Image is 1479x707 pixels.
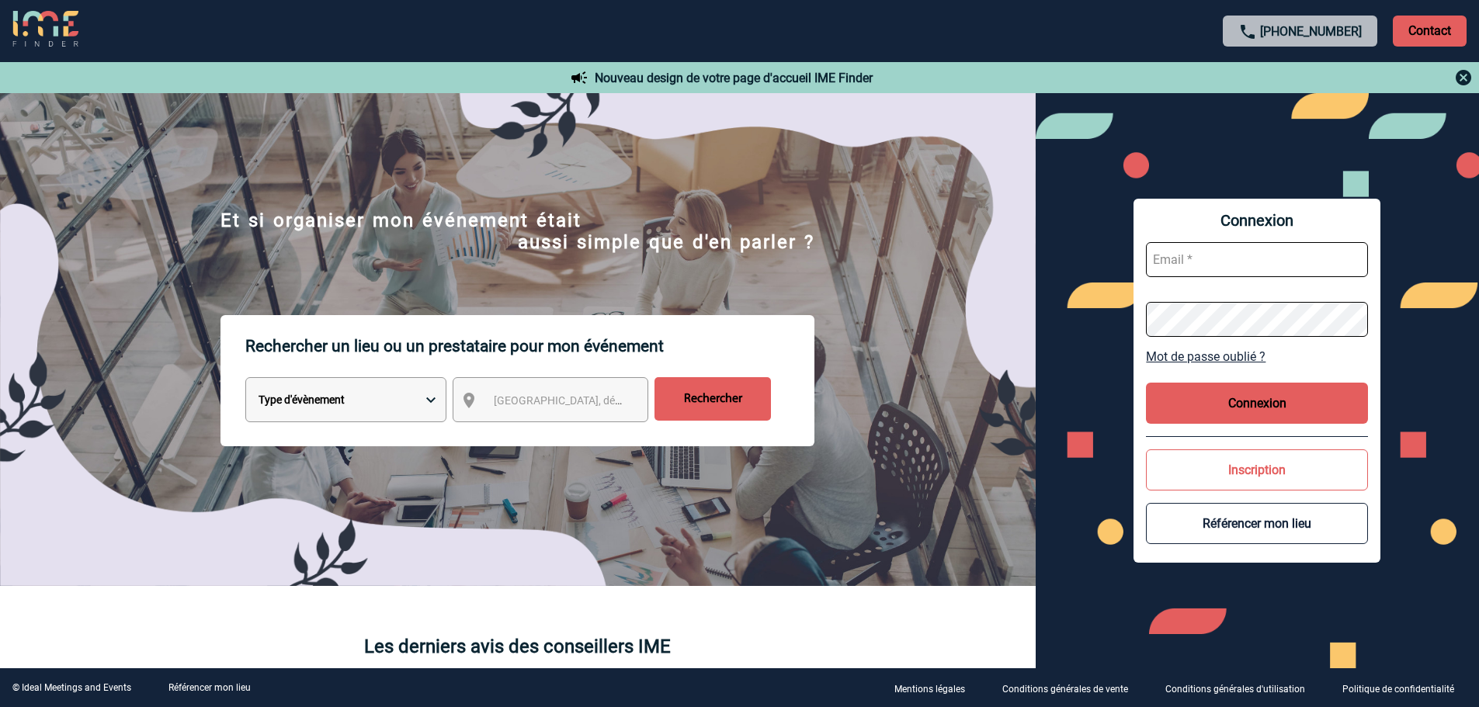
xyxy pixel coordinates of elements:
a: Mot de passe oublié ? [1146,349,1368,364]
p: Rechercher un lieu ou un prestataire pour mon événement [245,315,814,377]
p: Politique de confidentialité [1342,684,1454,695]
p: Conditions générales d'utilisation [1165,684,1305,695]
p: Conditions générales de vente [1002,684,1128,695]
a: Mentions légales [882,681,990,695]
a: Référencer mon lieu [168,682,251,693]
p: Contact [1393,16,1467,47]
input: Email * [1146,242,1368,277]
a: [PHONE_NUMBER] [1260,24,1362,39]
input: Rechercher [654,377,771,421]
div: © Ideal Meetings and Events [12,682,131,693]
span: [GEOGRAPHIC_DATA], département, région... [494,394,710,407]
button: Inscription [1146,449,1368,490]
button: Référencer mon lieu [1146,503,1368,544]
p: Mentions légales [894,684,965,695]
a: Conditions générales d'utilisation [1153,681,1330,695]
img: call-24-px.png [1238,23,1257,41]
a: Conditions générales de vente [990,681,1153,695]
button: Connexion [1146,383,1368,424]
span: Connexion [1146,211,1368,230]
a: Politique de confidentialité [1330,681,1479,695]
